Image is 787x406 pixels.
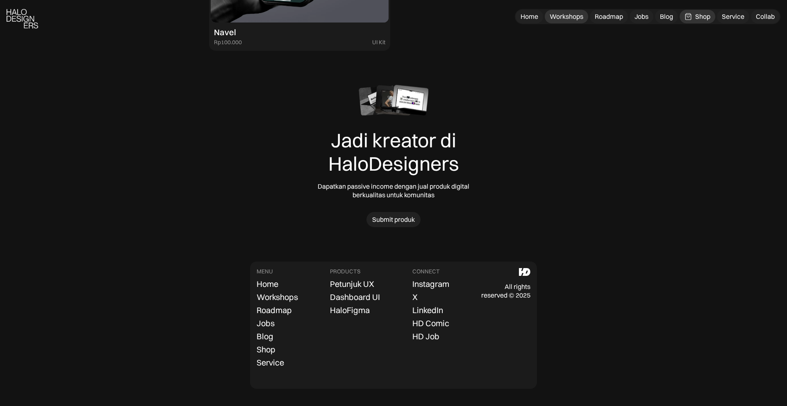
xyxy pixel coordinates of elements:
[412,304,443,316] a: LinkedIn
[751,10,780,23] a: Collab
[257,345,275,354] div: Shop
[412,291,418,303] a: X
[521,12,538,21] div: Home
[550,12,583,21] div: Workshops
[680,10,715,23] a: Shop
[545,10,588,23] a: Workshops
[412,305,443,315] div: LinkedIn
[660,12,673,21] div: Blog
[257,279,278,289] div: Home
[412,332,439,341] div: HD Job
[257,292,298,302] div: Workshops
[695,12,710,21] div: Shop
[481,282,530,300] div: All rights reserved © 2025
[257,318,275,328] div: Jobs
[516,10,543,23] a: Home
[412,268,440,275] div: CONNECT
[330,268,360,275] div: PRODUCTS
[630,10,653,23] a: Jobs
[257,268,273,275] div: MENU
[412,278,449,290] a: Instagram
[305,182,482,199] div: Dapatkan passive income dengan jual produk digital berkualitas untuk komunitas
[330,292,380,302] div: Dashboard UI
[257,305,292,315] div: Roadmap
[257,344,275,355] a: Shop
[330,304,370,316] a: HaloFigma
[722,12,744,21] div: Service
[257,278,278,290] a: Home
[635,12,648,21] div: Jobs
[590,10,628,23] a: Roadmap
[366,212,421,227] a: Submit produk
[412,318,449,329] a: HD Comic
[257,331,273,342] a: Blog
[305,129,482,176] div: Jadi kreator di HaloDesigners
[257,358,284,368] div: Service
[595,12,623,21] div: Roadmap
[257,304,292,316] a: Roadmap
[214,27,236,37] div: Navel
[717,10,749,23] a: Service
[257,357,284,368] a: Service
[257,291,298,303] a: Workshops
[412,292,418,302] div: X
[330,278,374,290] a: Petunjuk UX
[372,215,415,224] div: Submit produk
[330,279,374,289] div: Petunjuk UX
[257,318,275,329] a: Jobs
[330,305,370,315] div: HaloFigma
[257,332,273,341] div: Blog
[655,10,678,23] a: Blog
[330,291,380,303] a: Dashboard UI
[412,318,449,328] div: HD Comic
[214,39,242,46] div: Rp100.000
[372,39,385,46] div: UI Kit
[412,331,439,342] a: HD Job
[756,12,775,21] div: Collab
[412,279,449,289] div: Instagram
